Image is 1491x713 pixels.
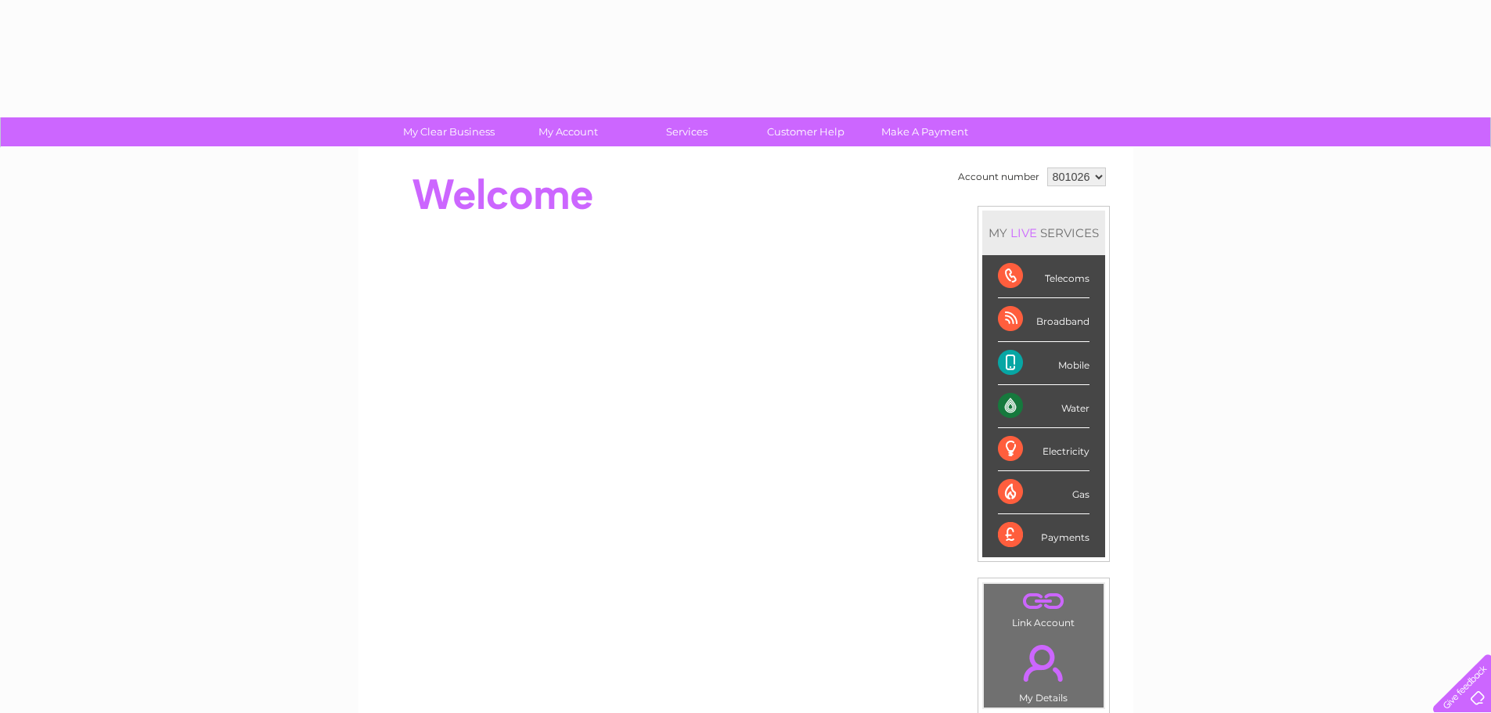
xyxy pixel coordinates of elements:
[998,255,1089,298] div: Telecoms
[988,636,1100,690] a: .
[860,117,989,146] a: Make A Payment
[998,514,1089,556] div: Payments
[998,471,1089,514] div: Gas
[988,588,1100,615] a: .
[954,164,1043,190] td: Account number
[982,211,1105,255] div: MY SERVICES
[741,117,870,146] a: Customer Help
[983,632,1104,708] td: My Details
[983,583,1104,632] td: Link Account
[998,298,1089,341] div: Broadband
[622,117,751,146] a: Services
[998,428,1089,471] div: Electricity
[503,117,632,146] a: My Account
[1007,225,1040,240] div: LIVE
[384,117,513,146] a: My Clear Business
[998,385,1089,428] div: Water
[998,342,1089,385] div: Mobile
